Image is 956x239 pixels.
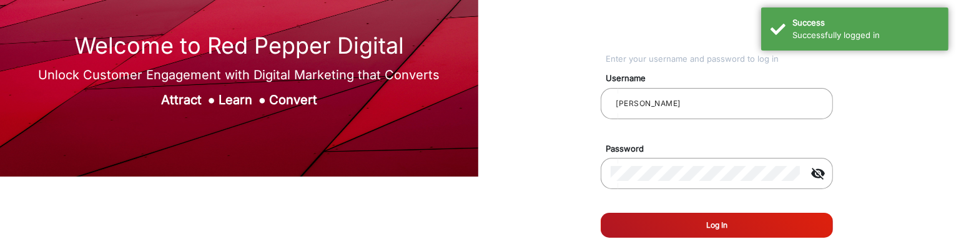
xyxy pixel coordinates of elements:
[38,90,440,109] div: Attract Learn Convert
[792,29,939,42] div: Successfully logged in
[601,213,833,238] button: Log In
[596,143,847,155] mat-label: Password
[208,92,215,107] span: ●
[259,92,266,107] span: ●
[38,66,440,84] div: Unlock Customer Engagement with Digital Marketing that Converts
[596,72,847,85] mat-label: Username
[606,53,834,66] div: Enter your username and password to log in
[611,96,823,111] input: Your username
[38,32,440,59] h1: Welcome to Red Pepper Digital
[803,166,833,181] mat-icon: visibility_off
[792,17,939,29] div: Success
